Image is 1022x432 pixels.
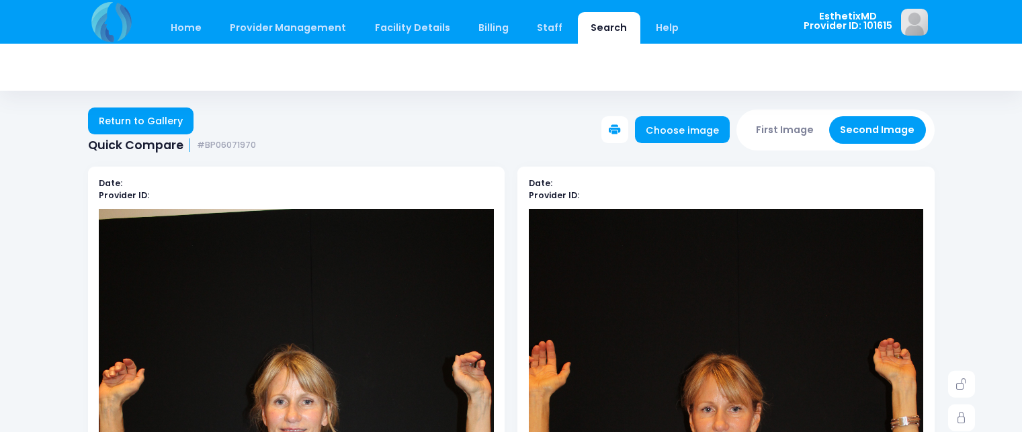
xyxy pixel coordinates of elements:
a: Search [578,12,640,44]
img: image [901,9,928,36]
a: Billing [465,12,521,44]
b: Provider ID: [529,189,579,201]
a: Home [158,12,215,44]
button: First Image [745,116,825,144]
b: Date: [99,177,122,189]
span: EsthetixMD Provider ID: 101615 [804,11,892,31]
a: Provider Management [217,12,359,44]
small: #BP06071970 [197,140,256,150]
button: Second Image [829,116,926,144]
a: Choose image [635,116,730,143]
span: Quick Compare [88,138,183,153]
a: Help [642,12,691,44]
a: Staff [524,12,576,44]
b: Date: [529,177,552,189]
a: Return to Gallery [88,107,194,134]
a: Facility Details [361,12,463,44]
b: Provider ID: [99,189,149,201]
